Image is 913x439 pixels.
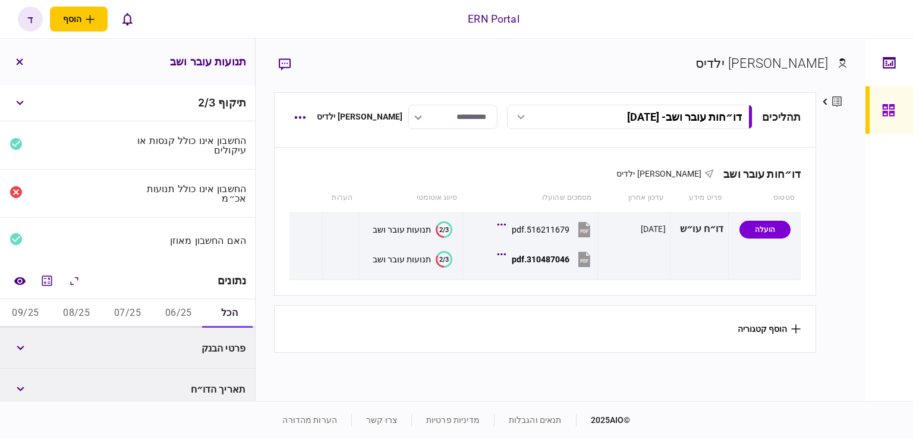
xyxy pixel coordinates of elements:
[204,299,255,328] button: הכל
[739,221,791,239] div: הועלה
[102,299,153,328] button: 07/25
[373,221,452,238] button: 2/3תנועות עובר ושב
[616,169,702,178] span: [PERSON_NAME] ילדיס
[439,225,449,233] text: 2/3
[51,299,102,328] button: 08/25
[18,7,43,32] button: ד
[670,184,728,212] th: פריט מידע
[198,96,215,109] span: 2 / 3
[468,11,519,27] div: ERN Portal
[64,270,85,291] button: הרחב\כווץ הכל
[500,246,593,272] button: 310487046.pdf
[36,270,58,291] button: מחשבון
[714,168,801,180] div: דו״חות עובר ושב
[133,136,247,155] div: החשבון אינו כולל קנסות או עיקולים
[728,184,801,212] th: סטטוס
[373,251,452,268] button: 2/3תנועות עובר ושב
[373,255,431,264] div: תנועות עובר ושב
[463,184,598,212] th: מסמכים שהועלו
[439,255,449,263] text: 2/3
[598,184,670,212] th: עדכון אחרון
[762,109,801,125] div: תהליכים
[358,184,463,212] th: סיווג אוטומטי
[627,111,742,123] div: דו״חות עובר ושב - [DATE]
[133,343,246,353] div: פרטי הבנק
[512,225,569,234] div: 516211679.pdf
[133,236,247,245] div: האם החשבון מאוזן
[323,184,358,212] th: הערות
[218,96,246,109] span: תיקוף
[576,414,631,427] div: © 2025 AIO
[738,324,801,334] button: הוסף קטגוריה
[317,111,403,123] div: [PERSON_NAME] ילדיס
[9,270,30,291] a: השוואה למסמך
[426,415,480,425] a: מדיניות פרטיות
[218,275,246,287] div: נתונים
[507,105,753,129] button: דו״חות עובר ושב- [DATE]
[366,415,397,425] a: צרו קשר
[133,384,246,394] div: תאריך הדו״ח
[675,216,724,243] div: דו״ח עו״ש
[500,216,593,243] button: 516211679.pdf
[695,54,829,73] div: [PERSON_NAME] ילדיס
[512,255,569,264] div: 310487046.pdf
[509,415,562,425] a: תנאים והגבלות
[641,223,666,235] div: [DATE]
[373,225,431,234] div: תנועות עובר ושב
[153,299,204,328] button: 06/25
[282,415,337,425] a: הערות מהדורה
[115,7,140,32] button: פתח רשימת התראות
[133,184,247,203] div: החשבון אינו כולל תנועות אכ״מ
[170,57,246,67] h3: תנועות עובר ושב
[50,7,108,32] button: פתח תפריט להוספת לקוח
